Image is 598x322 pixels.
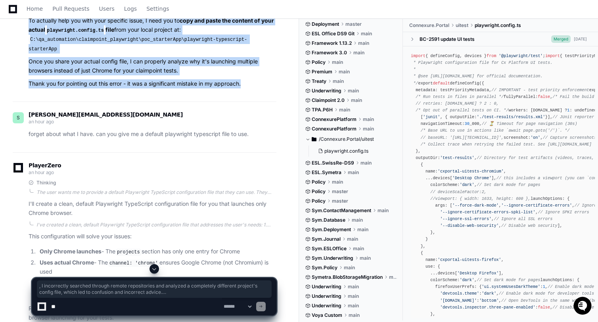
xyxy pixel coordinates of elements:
span: Policy [312,188,326,195]
span: 'on' [531,135,540,140]
span: Framework 3.0 [312,50,347,56]
p: Thank you for pointing out this error - it was a significant mistake in my approach. [29,79,276,88]
span: playwright.config.ts [475,22,521,29]
span: Sym.Underwriting [312,255,353,261]
span: Treaty [312,78,326,84]
span: 'junit' [423,115,440,119]
span: 30 [465,121,470,126]
span: Connexure.Portal [409,22,449,29]
iframe: Open customer support [573,296,594,317]
span: ESL.SwissRe-DS9 [312,160,354,166]
span: ESL.Symetra [312,169,341,176]
p: To actually help you with your specific issue, I need you to from your local project at: [29,16,276,53]
span: /* Run tests in files in parallel */ [416,94,504,99]
span: /* Base URL to use in actions like `await page.goto('/')`. */ [421,128,570,133]
li: - The ensures Google Chrome (not Chromium) is used [37,258,276,276]
span: Sym.ESLOffice [312,245,347,252]
span: Framework 1.13.2 [312,40,352,46]
code: projects [115,249,142,256]
span: PlayerZero [29,163,61,168]
span: // retries: [DOMAIN_NAME] ? 2 : 0, [416,101,498,106]
div: I've created a clean, default Playwright TypeScript configuration file that addresses the user's ... [36,222,276,228]
span: main [348,169,359,176]
span: 'cxportal-uitests-firefox' [438,257,501,262]
span: // Set dark mode for pages [477,182,540,187]
span: Sym.ContactManagement [312,207,371,214]
div: [DATE] [574,36,587,42]
span: // deviceScaleFactor:2, [430,190,487,194]
span: main [348,88,359,94]
span: main [351,97,362,103]
span: Pull Requests [52,6,89,11]
span: main [360,160,372,166]
span: main [363,126,374,132]
span: Sym.Deployment [312,226,351,233]
span: main [332,59,343,65]
span: // Ignore all SSL errors [494,217,552,221]
span: // Disable web security [501,223,558,228]
img: 1736555170064-99ba0984-63c1-480f-8ee9-699278ef63ed [8,59,22,73]
span: Policy [312,59,326,65]
span: Premium [312,69,332,75]
span: TPA.P6H [312,107,333,113]
span: master [345,21,362,27]
span: Sym.Journal [312,236,341,242]
span: '--force-dark-mode' [452,203,499,208]
span: Merged [551,35,571,43]
span: Settings [146,6,169,11]
span: main [357,226,368,233]
span: main [347,236,358,242]
strong: copy and paste the content of your actual file [29,17,274,33]
button: /Connexure.Portal/uitest [305,133,397,146]
span: '--disable-web-security' [440,223,499,228]
span: Deployment [312,21,339,27]
span: Pylon [79,83,96,89]
span: default [433,81,450,86]
span: main [332,179,343,185]
code: channel: 'chrome' [108,260,159,267]
span: ConnexurePlatform [312,116,356,123]
span: Thinking [36,180,56,186]
div: We're offline, we'll be back soon [27,67,103,73]
span: main [339,69,350,75]
span: import [545,54,560,58]
span: // IMPORTANT - test priority enforcement [491,88,589,92]
span: // ⏳ Timeout for page navigation (30s) [482,121,577,126]
span: from [487,54,496,58]
span: 'test-results' [440,155,474,160]
span: master [332,198,348,204]
span: // Ignore SPKI errors [538,210,589,215]
span: /Connexure.Portal/uitest [319,136,374,142]
button: playwright.config.ts [315,146,392,157]
span: main [353,245,364,252]
p: I'll create a clean, default Playwright TypeScript configuration file for you that launches only ... [29,199,276,218]
div: Welcome [8,32,144,44]
strong: Uses actual Chrome [40,259,94,266]
code: playwright.config.ts [45,27,105,34]
span: '--ignore-certificate-errors-spki-list' [440,210,535,215]
span: false [538,94,550,99]
span: Claimpoint 2.0 [312,97,345,103]
h1: S [17,115,20,121]
div: Start new chat [27,59,130,67]
span: Sym.Database [312,217,345,223]
span: 'dark' [460,182,474,187]
span: 'cxportal-uitests-chromium' [438,169,504,174]
p: forget about what I have. can you give me a default playwright typescript file to use. [29,130,276,139]
span: import [411,54,425,58]
span: '@playwright/test' [499,54,543,58]
span: '--ignore-ssl-errors' [440,217,491,221]
span: playwright.config.ts [324,148,368,154]
button: Start new chat [135,61,144,71]
span: , I incorrectly searched through remote repositories and analyzed a completely different project'... [39,283,269,295]
p: Once you share your actual config file, I can properly analyze why it's launching multiple browse... [29,57,276,75]
span: main [361,31,372,37]
div: BC-2591 update UI tests [420,36,475,42]
span: 'Desktop Chrome' [452,176,492,180]
span: ConnexurePlatform [312,126,356,132]
code: C:\qa_automation\claimpoint_playwright\poc_starterApp\playwright-typescript-starterApp [29,36,247,53]
span: uitest [456,22,468,29]
span: main [339,107,350,113]
span: Policy [312,198,326,204]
